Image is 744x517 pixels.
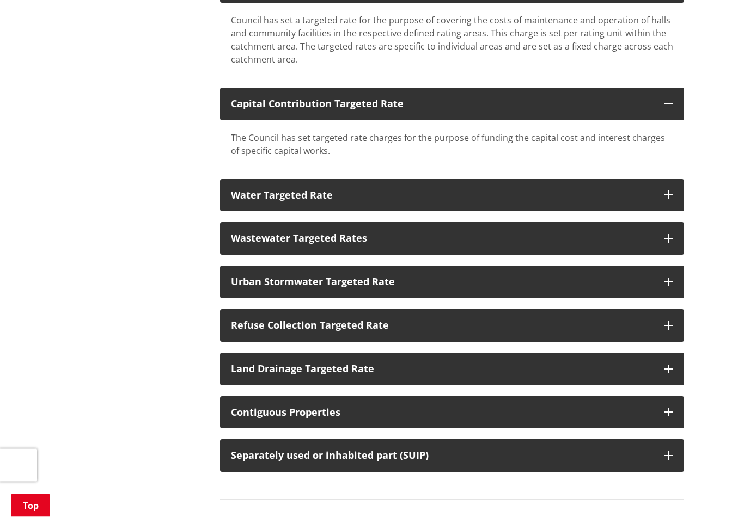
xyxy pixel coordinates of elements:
iframe: Messenger Launcher [694,471,733,510]
div: Wastewater Targeted Rates [231,233,654,244]
button: Contiguous Properties [220,397,684,429]
button: Refuse Collection Targeted Rate [220,310,684,342]
div: Refuse Collection Targeted Rate [231,321,654,331]
div: Water Targeted Rate [231,190,654,201]
p: Separately used or inhabited part (SUIP) [231,451,654,461]
button: Separately used or inhabited part (SUIP) [220,440,684,472]
button: Water Targeted Rate [220,180,684,212]
button: Wastewater Targeted Rates [220,223,684,255]
div: The Council has set targeted rate charges for the purpose of funding the capital cost and interes... [231,132,673,158]
div: Council has set a targeted rate for the purpose of covering the costs of maintenance and operatio... [231,14,673,66]
div: Urban Stormwater Targeted Rate [231,277,654,288]
button: Urban Stormwater Targeted Rate [220,266,684,299]
a: Top [11,494,50,517]
button: Capital Contribution Targeted Rate [220,88,684,121]
button: Land Drainage Targeted Rate [220,353,684,386]
div: Contiguous Properties [231,408,654,418]
div: Land Drainage Targeted Rate [231,364,654,375]
div: Capital Contribution Targeted Rate [231,99,654,110]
